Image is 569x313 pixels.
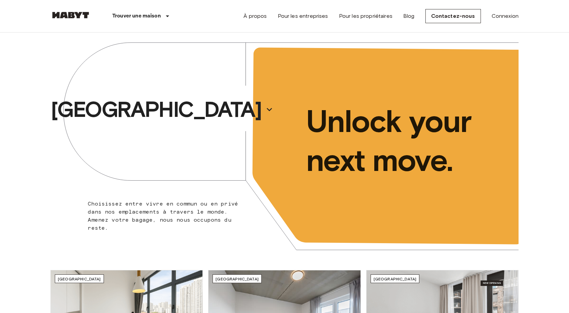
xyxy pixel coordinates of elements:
[51,96,261,123] p: [GEOGRAPHIC_DATA]
[243,12,267,20] a: À propos
[216,276,259,281] span: [GEOGRAPHIC_DATA]
[374,276,417,281] span: [GEOGRAPHIC_DATA]
[58,276,101,281] span: [GEOGRAPHIC_DATA]
[306,102,508,180] p: Unlock your next move.
[339,12,392,20] a: Pour les propriétaires
[278,12,328,20] a: Pour les entreprises
[112,12,161,20] p: Trouver une maison
[48,94,276,125] button: [GEOGRAPHIC_DATA]
[88,200,242,232] p: Choisissez entre vivre en commun ou en privé dans nos emplacements à travers le monde. Amenez vot...
[492,12,519,20] a: Connexion
[425,9,481,23] a: Contactez-nous
[50,12,91,18] img: Habyt
[403,12,415,20] a: Blog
